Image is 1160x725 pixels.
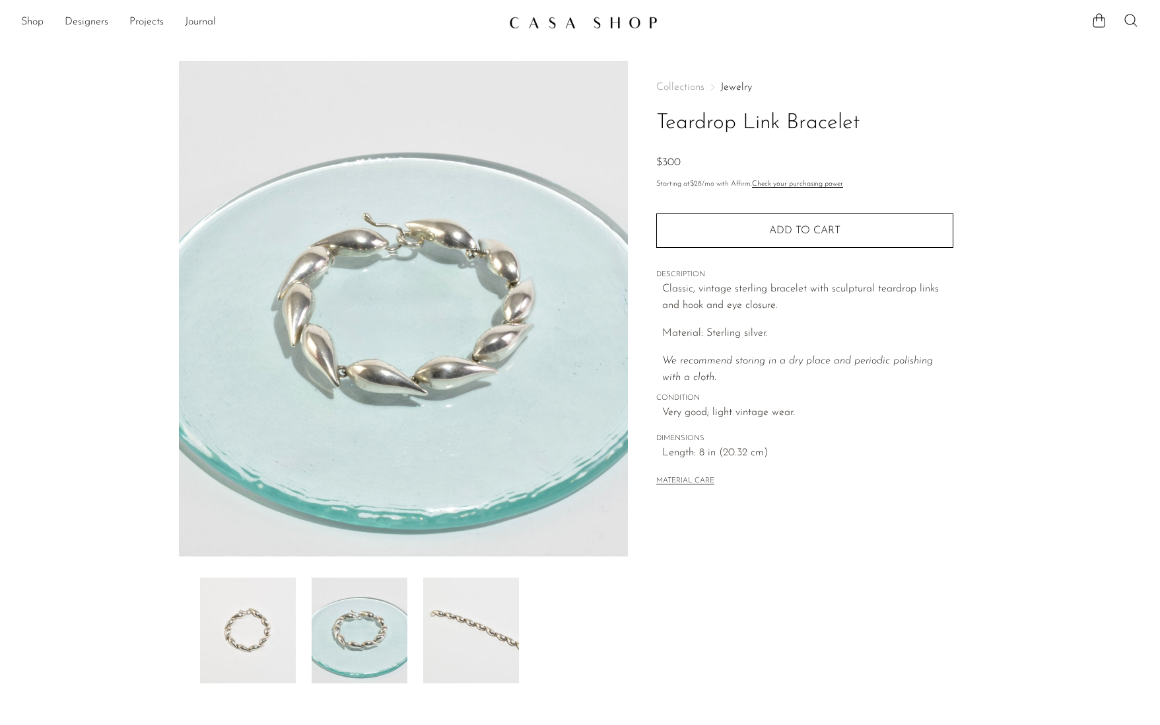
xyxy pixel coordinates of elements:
a: Shop [21,14,44,31]
nav: Desktop navigation [21,11,498,34]
span: CONDITION [656,393,953,404]
span: $28 [690,180,702,188]
button: Add to cart [656,213,953,248]
p: Classic, vintage sterling bracelet with sculptural teardrop links and hook and eye closure. [662,281,953,315]
button: MATERIAL CARE [656,477,714,486]
i: We recommend storing in a dry place and periodic polishing with a cloth. [662,356,933,383]
span: DESCRIPTION [656,269,953,281]
img: Teardrop Link Bracelet [312,578,407,683]
nav: Breadcrumbs [656,82,953,93]
p: Starting at /mo with Affirm. [656,178,953,190]
span: DIMENSIONS [656,433,953,445]
a: Check your purchasing power - Learn more about Affirm Financing (opens in modal) [752,180,843,188]
a: Journal [185,14,216,31]
span: Length: 8 in (20.32 cm) [662,445,953,462]
span: Collections [656,82,704,93]
h1: Teardrop Link Bracelet [656,106,953,140]
a: Designers [65,14,108,31]
img: Teardrop Link Bracelet [423,578,519,683]
img: Teardrop Link Bracelet [200,578,296,683]
ul: NEW HEADER MENU [21,11,498,34]
span: Add to cart [769,225,840,236]
p: Material: Sterling silver. [662,325,953,342]
img: Teardrop Link Bracelet [179,61,629,556]
a: Jewelry [720,82,752,93]
a: Projects [129,14,164,31]
span: Very good; light vintage wear. [662,404,953,422]
span: $300 [656,157,681,168]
